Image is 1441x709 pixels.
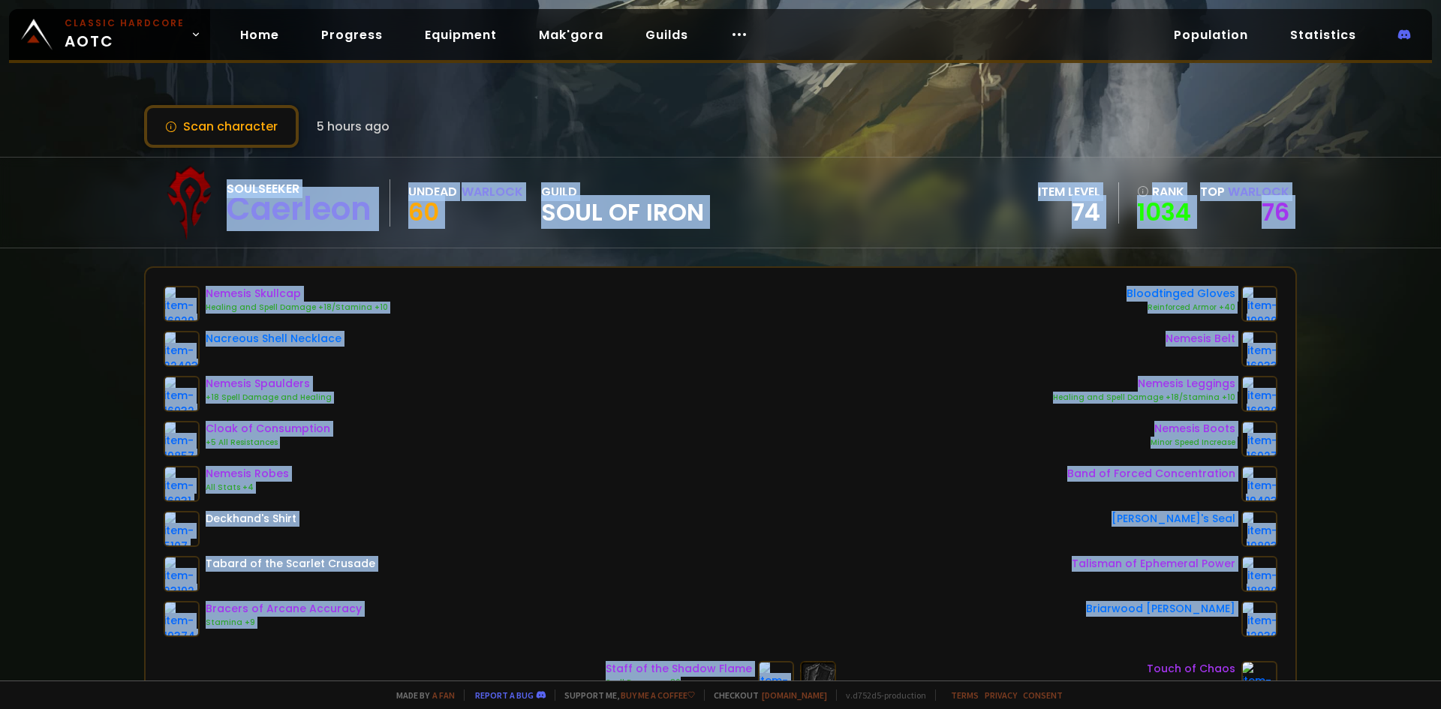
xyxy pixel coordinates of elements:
[206,466,289,482] div: Nemesis Robes
[1200,182,1289,201] div: Top
[164,511,200,547] img: item-5107
[1072,556,1235,572] div: Talisman of Ephemeral Power
[541,201,704,224] span: Soul of Iron
[541,182,704,224] div: guild
[1162,20,1260,50] a: Population
[1241,511,1277,547] img: item-19893
[621,689,695,701] a: Buy me a coffee
[1151,437,1235,449] div: Minor Speed Increase
[606,661,752,677] div: Staff of the Shadow Flame
[1112,511,1235,527] div: [PERSON_NAME]'s Seal
[164,331,200,367] img: item-22403
[9,9,210,60] a: Classic HardcoreAOTC
[462,182,523,201] div: Warlock
[1241,331,1277,367] img: item-16933
[836,689,926,701] span: v. d752d5 - production
[1038,201,1100,224] div: 74
[475,689,534,701] a: Report a bug
[413,20,509,50] a: Equipment
[1127,302,1235,314] div: Reinforced Armor +40
[1241,556,1277,592] img: item-18820
[1137,182,1191,201] div: rank
[1038,182,1100,201] div: item level
[387,689,455,701] span: Made by
[1241,661,1277,697] img: item-19861
[1241,601,1277,637] img: item-12930
[164,286,200,322] img: item-16929
[144,105,299,148] button: Scan character
[1137,201,1191,224] a: 1034
[206,331,341,347] div: Nacreous Shell Necklace
[1147,661,1235,677] div: Touch of Chaos
[206,286,388,302] div: Nemesis Skullcap
[164,376,200,412] img: item-16932
[408,182,457,201] div: Undead
[1067,466,1235,482] div: Band of Forced Concentration
[206,437,330,449] div: +5 All Resistances
[1228,183,1289,200] span: Warlock
[206,511,296,527] div: Deckhand's Shirt
[951,689,979,701] a: Terms
[309,20,395,50] a: Progress
[762,689,827,701] a: [DOMAIN_NAME]
[1241,376,1277,412] img: item-16930
[758,661,794,697] img: item-19356
[432,689,455,701] a: a fan
[704,689,827,701] span: Checkout
[164,556,200,592] img: item-23192
[1086,601,1235,617] div: Briarwood [PERSON_NAME]
[1262,195,1289,229] a: 76
[65,17,185,30] small: Classic Hardcore
[164,601,200,637] img: item-19374
[206,556,375,572] div: Tabard of the Scarlet Crusade
[408,195,439,229] span: 60
[1053,376,1235,392] div: Nemesis Leggings
[527,20,615,50] a: Mak'gora
[1166,331,1235,347] div: Nemesis Belt
[227,198,372,221] div: Caerleon
[164,466,200,502] img: item-16931
[227,179,372,198] div: Soulseeker
[206,601,362,617] div: Bracers of Arcane Accuracy
[1241,286,1277,322] img: item-19929
[985,689,1017,701] a: Privacy
[1053,392,1235,404] div: Healing and Spell Damage +18/Stamina +10
[555,689,695,701] span: Support me,
[206,421,330,437] div: Cloak of Consumption
[206,617,362,629] div: Stamina +9
[206,302,388,314] div: Healing and Spell Damage +18/Stamina +10
[164,421,200,457] img: item-19857
[1023,689,1063,701] a: Consent
[206,376,332,392] div: Nemesis Spaulders
[228,20,291,50] a: Home
[1127,286,1235,302] div: Bloodtinged Gloves
[206,392,332,404] div: +18 Spell Damage and Healing
[1241,466,1277,502] img: item-19403
[633,20,700,50] a: Guilds
[606,677,752,689] div: Spell Damage +30
[1151,421,1235,437] div: Nemesis Boots
[206,482,289,494] div: All Stats +4
[317,117,390,136] span: 5 hours ago
[1241,421,1277,457] img: item-16927
[65,17,185,53] span: AOTC
[1278,20,1368,50] a: Statistics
